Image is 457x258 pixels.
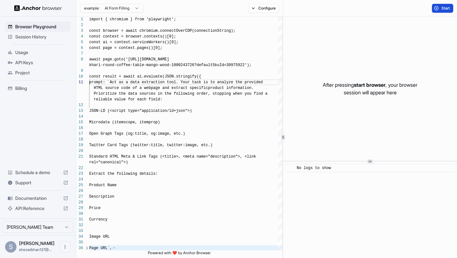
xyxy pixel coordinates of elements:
[76,205,83,211] div: 29
[76,39,83,45] div: 5
[208,92,267,96] span: , stopping when you find a
[89,80,199,85] span: prompt: `Act as a data extraction tool. Your tas
[89,109,192,113] span: JSON-LD (<script type="application/ld+json">)
[76,79,83,85] div: 11
[76,102,83,108] div: 12
[76,45,83,51] div: 6
[76,74,83,79] div: 10
[297,166,331,170] span: No logs to show
[89,246,112,250] span: Page URL`,
[15,180,61,186] span: Support
[5,32,71,42] div: Session History
[89,63,203,67] span: khari-round-coffee-table-mango-wood-1000243726?def
[76,200,83,205] div: 28
[76,108,83,114] div: 13
[76,234,83,240] div: 34
[289,165,292,171] span: ​
[76,142,83,148] div: 19
[76,28,83,34] div: 3
[15,195,61,201] span: Documentation
[76,245,83,251] div: 36
[76,131,83,137] div: 17
[15,85,68,92] span: Billing
[15,70,68,76] span: Project
[432,4,453,13] button: Start
[89,132,185,136] span: Open Graph Tags (og:title, og:image, etc.)
[89,194,114,199] span: Description
[76,177,83,182] div: 24
[76,148,83,154] div: 20
[15,169,61,176] span: Schedule a demo
[89,17,176,22] span: import { chromium } from 'playwright';
[5,58,71,68] div: API Keys
[89,217,108,222] span: Currency
[5,47,71,58] div: Usage
[89,74,201,79] span: const result = await ai.evaluate(JSON.stringify({
[5,203,71,214] div: API Reference
[76,228,83,234] div: 33
[248,4,279,13] button: Configure
[19,247,52,252] span: shezadkhan137@gmail.com
[89,160,128,165] span: rel="canonical">)
[89,143,203,147] span: Twitter Card Tags (twitter:title, twitter:image, e
[203,29,235,33] span: ectionString);
[89,120,160,125] span: Microdata (itemscope, itemprop)
[89,57,169,62] span: await page.goto('[URL][DOMAIN_NAME]
[5,68,71,78] div: Project
[89,29,203,33] span: const browser = await chromium.connectOverCDP(conn
[203,143,213,147] span: tc.)
[14,5,62,11] img: Anchor Logo
[15,59,68,66] span: API Keys
[94,97,162,102] span: reliable value for each field:
[76,17,83,22] div: 1
[89,234,110,239] span: Image URL
[441,6,450,11] span: Start
[76,137,83,142] div: 18
[76,171,83,177] div: 23
[76,154,83,160] div: 21
[5,167,71,178] div: Schedule a demo
[5,193,71,203] div: Documentation
[76,194,83,200] div: 27
[203,63,251,67] span: aultSkuId=30975922');
[76,22,83,28] div: 2
[89,154,203,159] span: Standard HTML Meta & Link Tags (<title>, <meta nam
[5,22,71,32] div: Browser Playground
[89,46,162,50] span: const page = context.pages()[0];
[76,114,83,119] div: 14
[76,125,83,131] div: 16
[76,119,83,125] div: 15
[148,250,211,258] span: Powered with ❤️ by Anchor Browser
[76,222,83,228] div: 32
[76,211,83,217] div: 30
[15,205,61,212] span: API Reference
[94,86,208,90] span: HTML source code of a webpage and extract specific
[76,165,83,171] div: 22
[89,172,158,176] span: Extract the following details:
[76,240,83,245] div: 35
[89,34,176,39] span: const context = browser.contexts()[0];
[15,49,68,56] span: Usage
[89,183,116,187] span: Product Name
[89,40,178,44] span: const ai = context.serviceWorkers()[0];
[84,245,90,251] div: Click to expand the range.
[76,188,83,194] div: 26
[76,57,83,62] div: 8
[76,182,83,188] div: 25
[59,241,71,253] button: Open menu
[15,24,68,30] span: Browser Playground
[203,154,256,159] span: e="description">, <link
[323,81,417,96] p: After pressing , your browser session will appear here
[5,178,71,188] div: Support
[76,217,83,222] div: 31
[208,86,254,90] span: product information.
[76,34,83,39] div: 4
[5,241,17,253] div: S
[354,82,386,88] span: start browser
[84,6,100,11] span: example:
[15,34,68,40] span: Session History
[19,241,55,246] span: Shezad Khan
[5,83,71,93] div: Billing
[199,80,263,85] span: k is to analyze the provided
[76,51,83,57] div: 7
